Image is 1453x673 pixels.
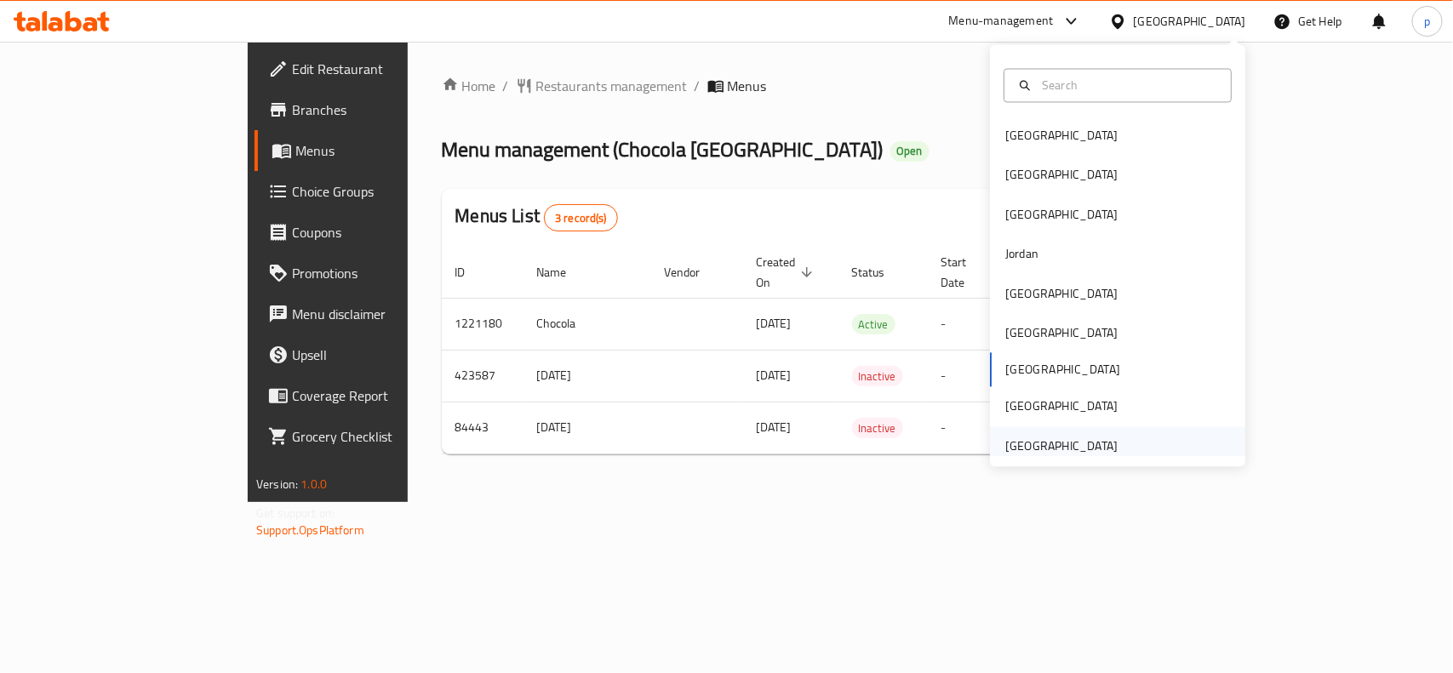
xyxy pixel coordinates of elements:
input: Search [1035,76,1221,94]
div: Jordan [1005,245,1038,264]
div: Inactive [852,366,903,386]
td: - [928,402,1010,453]
a: Branches [255,89,490,130]
td: [DATE] [523,350,651,402]
div: [GEOGRAPHIC_DATA] [1005,127,1118,145]
a: Menu disclaimer [255,294,490,334]
div: Active [852,314,895,334]
span: Vendor [665,262,723,282]
td: - [928,350,1010,402]
span: [DATE] [757,364,792,386]
div: [GEOGRAPHIC_DATA] [1134,12,1246,31]
span: Start Date [941,252,989,293]
span: Menus [295,140,477,161]
span: 1.0.0 [300,473,327,495]
li: / [695,76,701,96]
span: Restaurants management [536,76,688,96]
div: [GEOGRAPHIC_DATA] [1005,166,1118,185]
span: Menu management ( Chocola [GEOGRAPHIC_DATA] ) [442,130,884,168]
a: Menus [255,130,490,171]
div: [GEOGRAPHIC_DATA] [1005,324,1118,343]
span: Inactive [852,419,903,438]
table: enhanced table [442,247,1288,454]
div: Inactive [852,418,903,438]
span: Branches [292,100,477,120]
span: Open [890,144,930,158]
span: ID [455,262,488,282]
div: Open [890,141,930,162]
span: Upsell [292,345,477,365]
span: Edit Restaurant [292,59,477,79]
div: Menu-management [949,11,1054,31]
li: / [503,76,509,96]
span: [DATE] [757,416,792,438]
span: Created On [757,252,818,293]
a: Coverage Report [255,375,490,416]
a: Support.OpsPlatform [256,519,364,541]
div: [GEOGRAPHIC_DATA] [1005,436,1118,455]
span: Coverage Report [292,385,477,406]
a: Coupons [255,212,490,253]
nav: breadcrumb [442,76,1171,96]
a: Upsell [255,334,490,375]
span: [DATE] [757,312,792,334]
span: Name [537,262,589,282]
span: Inactive [852,367,903,386]
a: Restaurants management [516,76,688,96]
span: Get support on: [256,502,335,524]
div: [GEOGRAPHIC_DATA] [1005,205,1118,224]
h2: Menus List [455,203,618,231]
td: [DATE] [523,402,651,453]
span: Promotions [292,263,477,283]
span: Menu disclaimer [292,304,477,324]
span: Status [852,262,907,282]
span: Grocery Checklist [292,426,477,447]
span: p [1424,12,1430,31]
span: Active [852,315,895,334]
a: Promotions [255,253,490,294]
span: Version: [256,473,298,495]
div: [GEOGRAPHIC_DATA] [1005,284,1118,303]
a: Edit Restaurant [255,48,490,89]
span: Coupons [292,222,477,242]
a: Choice Groups [255,171,490,212]
td: Chocola [523,298,651,350]
a: Grocery Checklist [255,416,490,457]
div: [GEOGRAPHIC_DATA] [1005,397,1118,416]
span: Choice Groups [292,181,477,202]
span: 3 record(s) [545,210,617,226]
td: - [928,298,1010,350]
span: Menus [728,76,767,96]
div: Total records count [544,204,618,231]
